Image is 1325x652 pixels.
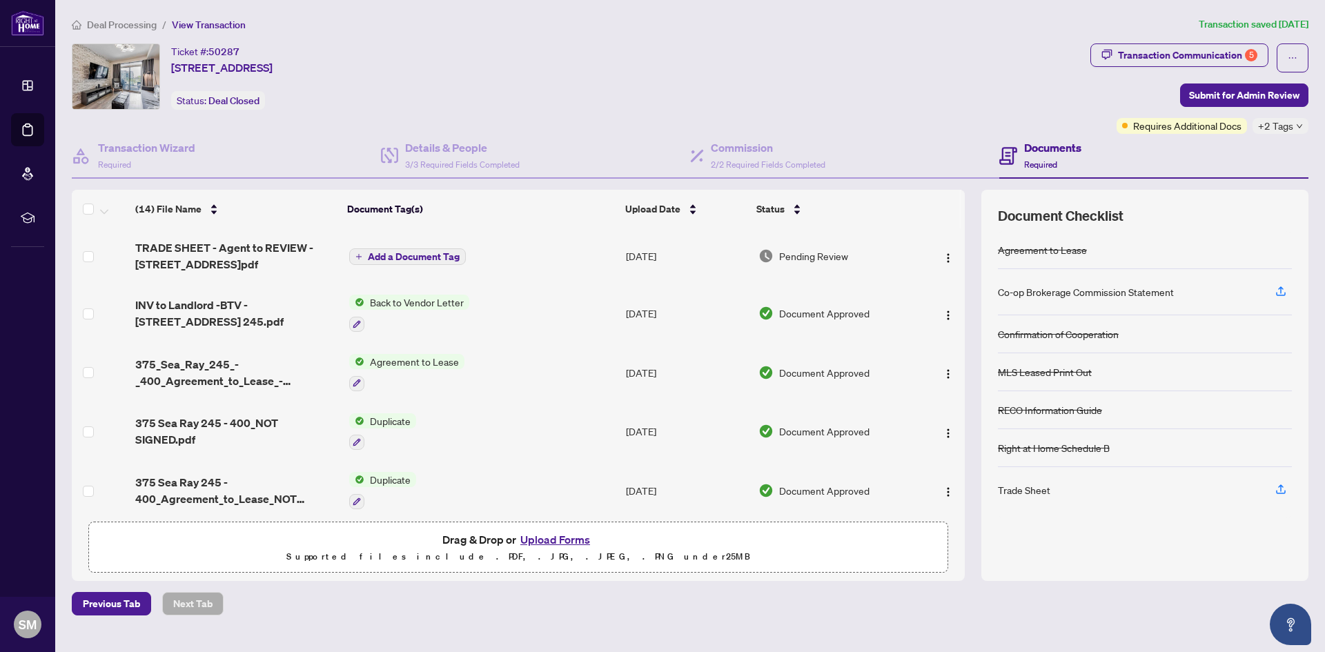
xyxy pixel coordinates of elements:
[72,592,151,615] button: Previous Tab
[98,159,131,170] span: Required
[1245,49,1257,61] div: 5
[620,461,752,520] td: [DATE]
[998,284,1174,299] div: Co-op Brokerage Commission Statement
[1180,83,1308,107] button: Submit for Admin Review
[1258,118,1293,134] span: +2 Tags
[364,295,469,310] span: Back to Vendor Letter
[97,549,939,565] p: Supported files include .PDF, .JPG, .JPEG, .PNG under 25 MB
[1189,84,1299,106] span: Submit for Admin Review
[758,365,774,380] img: Document Status
[72,44,159,109] img: IMG-N12331735_1.jpg
[1024,159,1057,170] span: Required
[89,522,948,573] span: Drag & Drop orUpload FormsSupported files include .PDF, .JPG, .JPEG, .PNG under25MB
[1296,123,1303,130] span: down
[135,239,338,273] span: TRADE SHEET - Agent to REVIEW - [STREET_ADDRESS]pdf
[208,95,259,107] span: Deal Closed
[943,368,954,379] img: Logo
[208,46,239,58] span: 50287
[1090,43,1268,67] button: Transaction Communication5
[620,402,752,462] td: [DATE]
[364,354,464,369] span: Agreement to Lease
[162,592,224,615] button: Next Tab
[943,310,954,321] img: Logo
[349,354,364,369] img: Status Icon
[998,326,1119,342] div: Confirmation of Cooperation
[83,593,140,615] span: Previous Tab
[779,424,870,439] span: Document Approved
[1118,44,1257,66] div: Transaction Communication
[998,364,1092,379] div: MLS Leased Print Out
[19,615,37,634] span: SM
[620,284,752,343] td: [DATE]
[1270,604,1311,645] button: Open asap
[349,413,416,451] button: Status IconDuplicate
[349,472,364,487] img: Status Icon
[758,248,774,264] img: Document Status
[98,139,195,156] h4: Transaction Wizard
[998,440,1110,455] div: Right at Home Schedule B
[756,201,785,217] span: Status
[349,472,416,509] button: Status IconDuplicate
[11,10,44,36] img: logo
[625,201,680,217] span: Upload Date
[937,480,959,502] button: Logo
[711,159,825,170] span: 2/2 Required Fields Completed
[135,201,202,217] span: (14) File Name
[1024,139,1081,156] h4: Documents
[1133,118,1241,133] span: Requires Additional Docs
[135,356,338,389] span: 375_Sea_Ray_245_-_400_Agreement_to_Lease_-_Residential_-_signed_Messina and client 1.pdf
[135,297,338,330] span: INV to Landlord -BTV - [STREET_ADDRESS] 245.pdf
[364,472,416,487] span: Duplicate
[364,413,416,428] span: Duplicate
[171,91,265,110] div: Status:
[342,190,620,228] th: Document Tag(s)
[937,420,959,442] button: Logo
[998,402,1102,417] div: RECO Information Guide
[937,362,959,384] button: Logo
[943,253,954,264] img: Logo
[162,17,166,32] li: /
[72,20,81,30] span: home
[779,483,870,498] span: Document Approved
[171,43,239,59] div: Ticket #:
[405,139,520,156] h4: Details & People
[751,190,914,228] th: Status
[171,59,273,76] span: [STREET_ADDRESS]
[711,139,825,156] h4: Commission
[758,306,774,321] img: Document Status
[937,302,959,324] button: Logo
[135,415,338,448] span: 375 Sea Ray 245 - 400_NOT SIGNED.pdf
[355,253,362,260] span: plus
[620,343,752,402] td: [DATE]
[368,252,460,261] span: Add a Document Tag
[1288,53,1297,63] span: ellipsis
[405,159,520,170] span: 3/3 Required Fields Completed
[620,228,752,284] td: [DATE]
[349,248,466,266] button: Add a Document Tag
[779,248,848,264] span: Pending Review
[943,428,954,439] img: Logo
[620,190,751,228] th: Upload Date
[172,19,246,31] span: View Transaction
[135,474,338,507] span: 375 Sea Ray 245 - 400_Agreement_to_Lease_NOT SIGNED - DISCARD.pdf
[937,245,959,267] button: Logo
[779,306,870,321] span: Document Approved
[1199,17,1308,32] article: Transaction saved [DATE]
[87,19,157,31] span: Deal Processing
[758,424,774,439] img: Document Status
[349,295,469,332] button: Status IconBack to Vendor Letter
[349,248,466,265] button: Add a Document Tag
[349,354,464,391] button: Status IconAgreement to Lease
[998,242,1087,257] div: Agreement to Lease
[516,531,594,549] button: Upload Forms
[349,295,364,310] img: Status Icon
[998,206,1123,226] span: Document Checklist
[758,483,774,498] img: Document Status
[779,365,870,380] span: Document Approved
[130,190,342,228] th: (14) File Name
[998,482,1050,497] div: Trade Sheet
[943,486,954,497] img: Logo
[442,531,594,549] span: Drag & Drop or
[349,413,364,428] img: Status Icon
